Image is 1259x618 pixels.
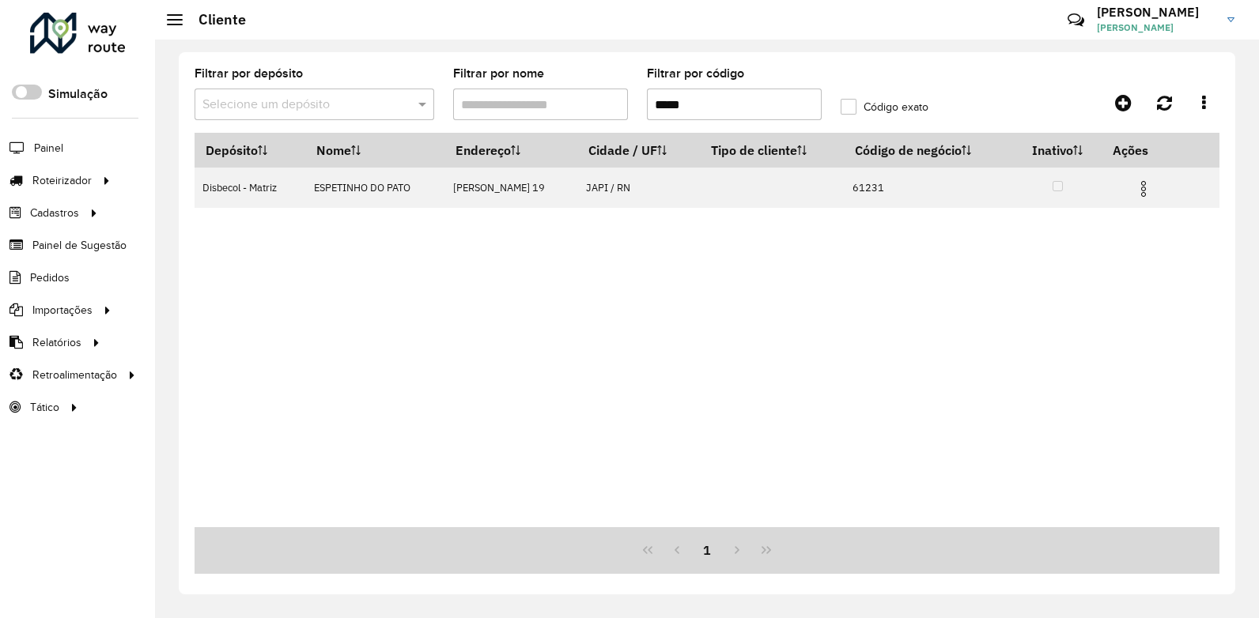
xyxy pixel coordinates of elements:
[32,302,93,318] span: Importações
[195,168,306,208] td: Disbecol - Matriz
[48,85,108,104] label: Simulação
[195,64,303,83] label: Filtrar por depósito
[183,11,246,28] h2: Cliente
[700,134,844,168] th: Tipo de cliente
[1059,3,1093,37] a: Contato Rápido
[577,134,700,168] th: Cidade / UF
[1013,134,1102,168] th: Inativo
[32,334,81,351] span: Relatórios
[844,134,1013,168] th: Código de negócio
[195,134,306,168] th: Depósito
[453,64,544,83] label: Filtrar por nome
[1097,21,1216,35] span: [PERSON_NAME]
[577,168,700,208] td: JAPI / RN
[34,140,63,156] span: Painel
[30,399,59,416] span: Tático
[30,269,70,286] span: Pedidos
[32,367,117,383] span: Retroalimentação
[32,237,127,254] span: Painel de Sugestão
[32,172,92,189] span: Roteirizador
[841,99,928,115] label: Código exato
[692,535,722,565] button: 1
[647,64,744,83] label: Filtrar por código
[306,134,444,168] th: Nome
[444,168,577,208] td: [PERSON_NAME] 19
[844,168,1013,208] td: 61231
[30,205,79,221] span: Cadastros
[1097,5,1216,20] h3: [PERSON_NAME]
[1102,134,1197,167] th: Ações
[306,168,444,208] td: ESPETINHO DO PATO
[444,134,577,168] th: Endereço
